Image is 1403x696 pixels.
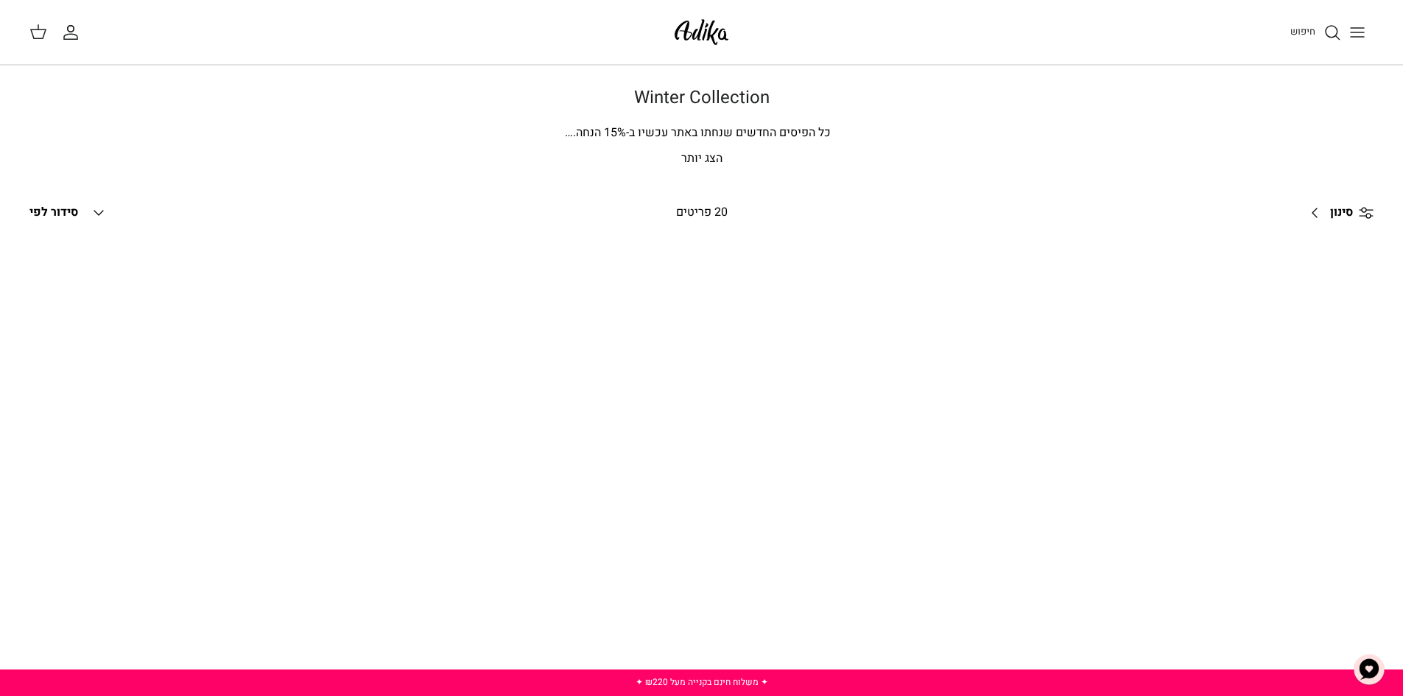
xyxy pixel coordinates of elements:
button: צ'אט [1347,647,1391,692]
a: ✦ משלוח חינם בקנייה מעל ₪220 ✦ [636,675,768,689]
div: 20 פריטים [546,203,857,222]
span: כל הפיסים החדשים שנחתו באתר עכשיו ב- [626,124,831,141]
p: הצג יותר [186,150,1217,169]
a: החשבון שלי [62,24,85,41]
button: סידור לפי [29,197,108,229]
span: 15 [604,124,617,141]
span: % הנחה. [565,124,626,141]
img: Adika IL [670,15,733,49]
a: סינון [1301,195,1374,231]
span: סינון [1330,203,1353,222]
span: חיפוש [1290,24,1315,38]
a: חיפוש [1290,24,1341,41]
h1: Winter Collection [186,88,1217,109]
span: סידור לפי [29,203,78,221]
button: Toggle menu [1341,16,1374,49]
